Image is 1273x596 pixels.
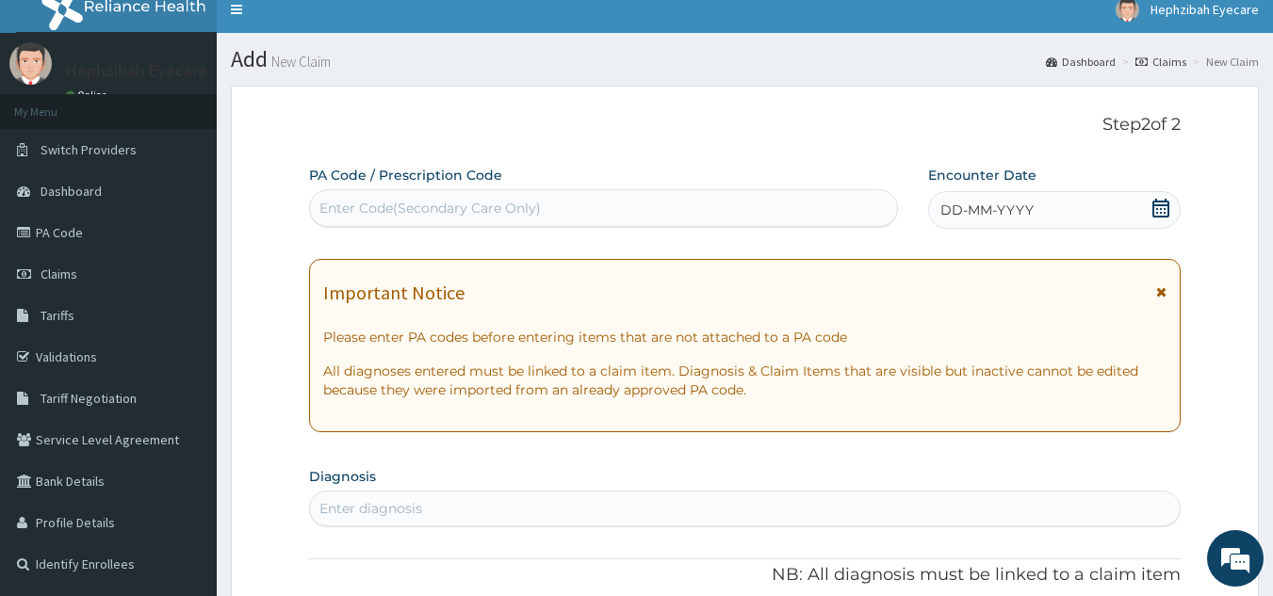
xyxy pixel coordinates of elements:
img: User Image [9,42,52,85]
span: Claims [41,266,77,282]
span: We're online! [109,178,260,368]
p: Step 2 of 2 [309,115,1182,136]
div: Enter Code(Secondary Care Only) [319,199,541,217]
h1: Add [231,47,1259,72]
span: DD-MM-YYYY [940,201,1034,219]
label: Diagnosis [309,467,376,486]
span: Tariff Negotiation [41,390,137,407]
span: Hephzibah Eyecare [1151,1,1259,18]
div: Enter diagnosis [319,499,422,518]
small: New Claim [268,55,331,69]
span: Switch Providers [41,141,137,158]
p: All diagnoses entered must be linked to a claim item. Diagnosis & Claim Items that are visible bu... [323,362,1167,399]
span: Dashboard [41,183,102,200]
p: NB: All diagnosis must be linked to a claim item [309,563,1182,588]
li: New Claim [1188,54,1259,70]
h1: Important Notice [323,282,465,303]
a: Claims [1135,54,1186,70]
a: Online [66,89,111,102]
a: Dashboard [1046,54,1116,70]
div: Minimize live chat window [309,9,354,55]
p: Please enter PA codes before entering items that are not attached to a PA code [323,328,1167,346]
div: Chat with us now [98,105,317,130]
img: d_794563401_company_1708531726252_794563401 [35,94,76,141]
p: Hephzibah Eyecare [66,62,207,79]
textarea: Type your message and hit 'Enter' [9,396,359,462]
label: Encounter Date [928,166,1036,185]
label: PA Code / Prescription Code [309,166,502,185]
span: Tariffs [41,307,74,324]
